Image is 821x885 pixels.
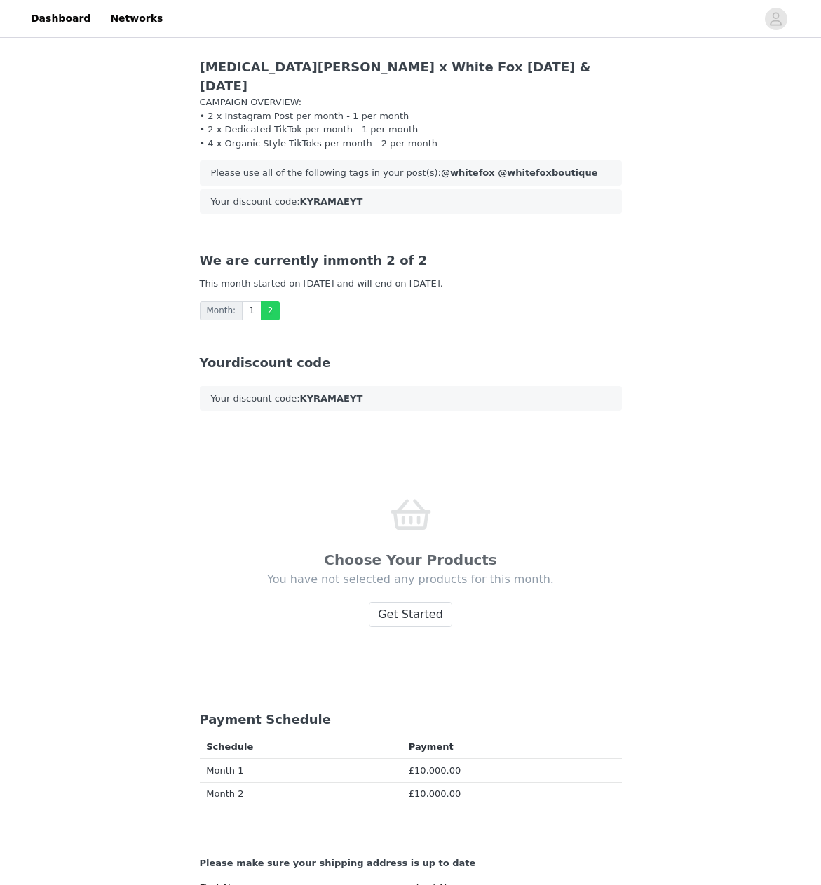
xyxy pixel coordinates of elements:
[200,710,622,729] div: Payment Schedule
[228,572,594,626] div: You have not selected any products for this month.
[200,782,402,805] td: Month 2
[200,353,622,372] div: Your
[200,386,622,411] div: Your discount code:
[200,856,622,870] div: Please make sure your shipping address is up to date
[200,759,402,783] td: Month 1
[200,278,443,289] span: This month started on [DATE] and will end on [DATE].
[200,189,622,214] div: Your discount code:
[300,196,363,207] strong: KYRAMAEYT
[369,602,452,627] button: Get Started
[409,788,461,799] span: £10,000.00
[200,60,591,93] span: [MEDICAL_DATA][PERSON_NAME] x White Fox [DATE] & [DATE]
[300,393,363,404] strong: KYRAMAEYT
[242,301,262,320] a: 1
[402,736,621,759] th: Payment
[228,549,594,570] div: Choose Your Products
[200,95,622,150] div: CAMPAIGN OVERVIEW: •⁠ ⁠2 x Instagram Post per month - 1 per month •⁠ ⁠2 x Dedicated TikTok per mo...
[200,253,337,268] span: We are currently in
[200,736,402,759] th: Schedule
[200,253,428,268] span: month 2 of 2
[231,355,330,370] span: discount code
[102,3,171,34] a: Networks
[261,301,280,320] a: 2
[409,765,461,776] span: £10,000.00
[22,3,99,34] a: Dashboard
[769,8,782,30] div: avatar
[200,160,622,186] div: Please use all of the following tags in your post(s):
[441,167,598,178] strong: @whitefox @whitefoxboutique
